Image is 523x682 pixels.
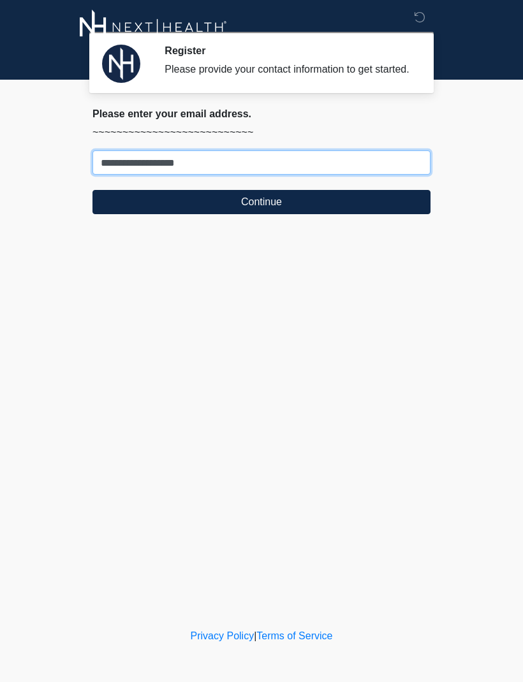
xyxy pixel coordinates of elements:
img: Next-Health Logo [80,10,227,45]
a: | [254,630,256,641]
img: Agent Avatar [102,45,140,83]
a: Terms of Service [256,630,332,641]
a: Privacy Policy [191,630,254,641]
div: Please provide your contact information to get started. [165,62,411,77]
p: ~~~~~~~~~~~~~~~~~~~~~~~~~~~ [92,125,431,140]
h2: Please enter your email address. [92,108,431,120]
button: Continue [92,190,431,214]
